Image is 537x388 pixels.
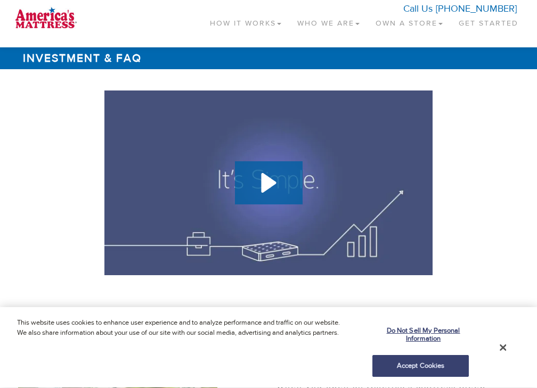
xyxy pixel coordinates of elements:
a: Wistia video thumbnail [104,90,433,275]
a: [PHONE_NUMBER] [436,3,517,15]
a: Own a Store [368,5,451,37]
a: How It Works [202,5,289,37]
a: Get Started [451,5,526,37]
span: Call Us [403,3,433,15]
button: Close [500,343,506,352]
p: This website uses cookies to enhance user experience and to analyze performance and traffic on ou... [17,318,351,339]
h1: Investment & FAQ [18,47,519,69]
img: logo [11,5,82,32]
button: Accept Cookies [372,355,469,377]
button: Do Not Sell My Personal Information [372,320,469,350]
a: Who We Are [289,5,368,37]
